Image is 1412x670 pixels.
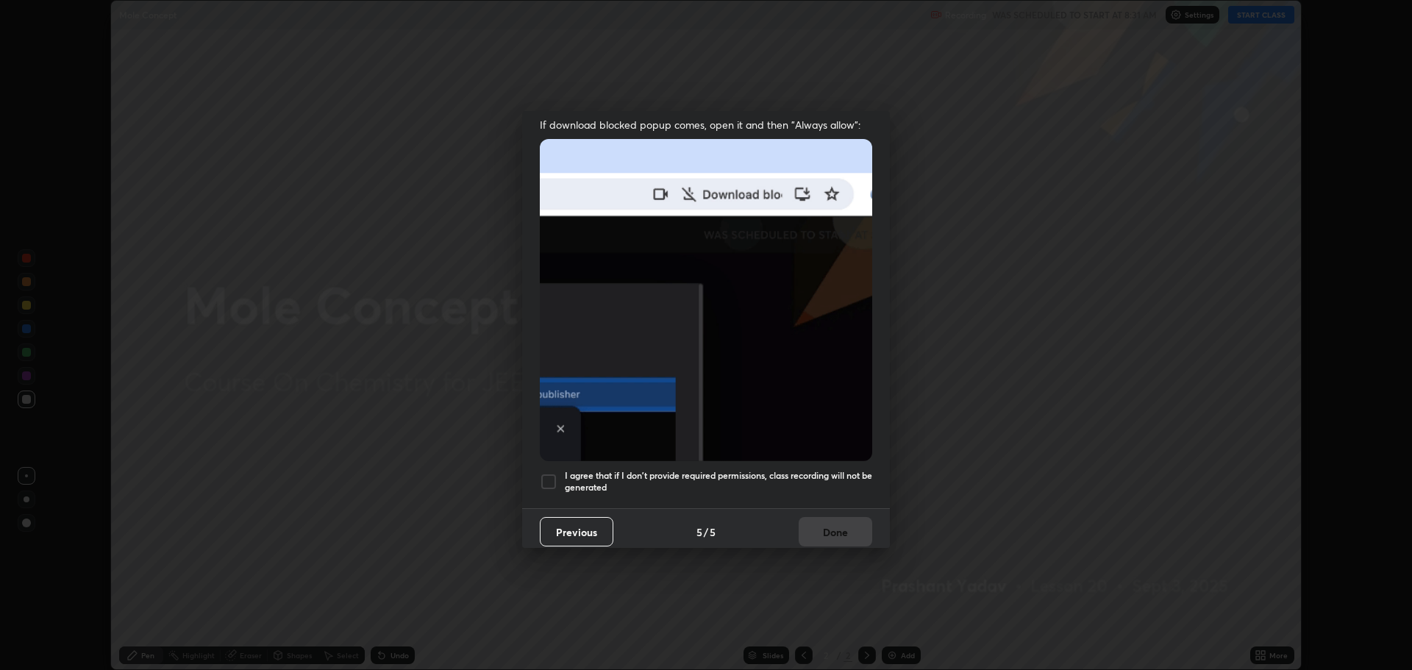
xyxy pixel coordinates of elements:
span: If download blocked popup comes, open it and then "Always allow": [540,118,872,132]
button: Previous [540,517,613,546]
h4: / [704,524,708,540]
h4: 5 [696,524,702,540]
h5: I agree that if I don't provide required permissions, class recording will not be generated [565,470,872,493]
h4: 5 [710,524,716,540]
img: downloads-permission-blocked.gif [540,139,872,460]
